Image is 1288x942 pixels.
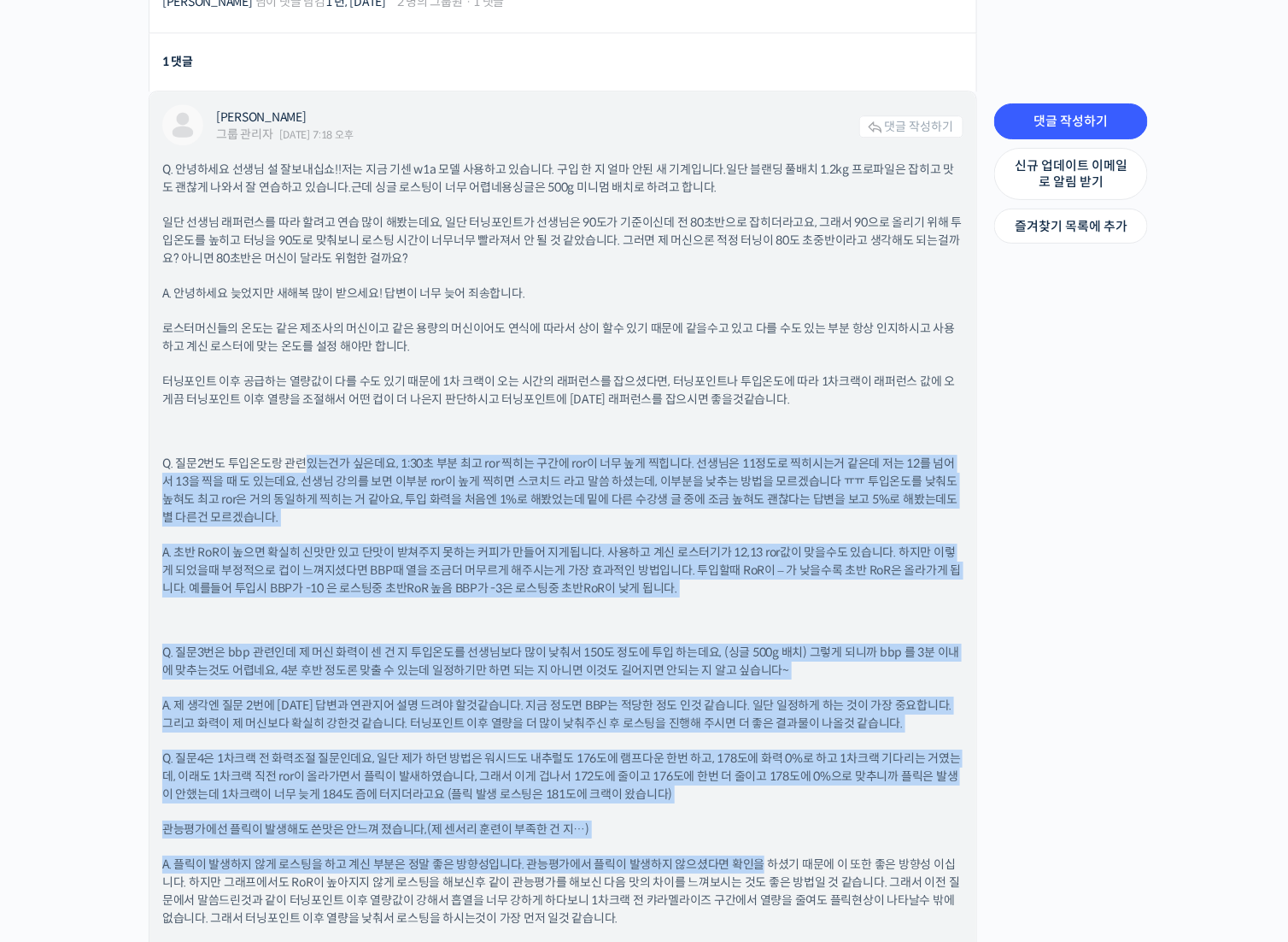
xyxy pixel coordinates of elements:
a: 댓글 작성하기 [859,115,963,138]
p: A. 플릭이 발생하지 않게 로스팅을 하고 계신 부분은 정말 좋은 방향성입니다. 관능평가에서 플릭이 발생하지 않으셨다면 확인을 하셨기 때문에 이 또한 좋은 방향성 이십니다. 하... [162,856,963,927]
div: 그룹 관리자 [216,128,273,140]
a: 홈 [5,542,113,585]
p: 로스터머신들의 온도는 같은 제조사의 머신이고 같은 용량의 머신이어도 연식에 따라서 상이 할수 있기 때문에 같을수고 있고 다를 수도 있는 부분 항상 인지하시고 사용하고 계신 로... [162,320,963,356]
a: [PERSON_NAME] [216,109,307,125]
a: 즐겨찾기 목록에 추가 [994,209,1148,244]
span: 설정 [264,568,284,581]
p: Q. 질문4은 1차크랙 전 화력조절 질문인데요, 일단 제가 하던 방법은 워시드도 내추럴도 176도에 램프다운 한번 하고, 178도에 화력 0%로 하고 1차크랙 기다리는 거였는... [162,750,963,804]
span: 댓글 작성하기 [884,119,953,134]
a: 설정 [220,542,328,585]
p: 관능평가에선 플릭이 발생해도 쓴맛은 안느껴 졌습니다,(제 센서리 훈련이 부족한 건 지…) [162,821,963,839]
span: 일단 블랜딩 풀배치 1.2kg 프로파일은 잡히고 맛도 괜찮게 나와서 잘 연습하고 있습니다. [162,162,955,195]
p: Q. 질문2번도 투입온도랑 관련있는건가 싶은데요, 1:30초 부분 최고 ror 찍히는 구간에 ror이 너무 높게 찍힙니다. 선생님은 11정도로 찍히시는거 같은데 저는 12를 ... [162,455,963,527]
p: 일단 선생님 래퍼런스를 따라 할려고 연습 많이 해봤는데요, 일단 터닝포인트가 선생님은 90도가 기준이신데 전 80초반으로 잡히더라고요, 그래서 90으로 올리기 위해 투입온도를... [162,214,963,268]
a: "장문규"님 프로필 보기 [162,104,203,145]
a: 댓글 작성하기 [994,103,1148,139]
span: 근데 싱글 로스팅이 너무 어렵네용 [351,180,513,195]
p: 터닝포인트 이후 공급하는 열량값이 다를 수도 있기 때문에 1차 크랙이 오는 시간의 래퍼런스를 잡으셨다면, 터닝포인트나 투입온도에 따라 1차크랙이 래퍼런스 값에 오게끔 터닝포인... [162,373,963,409]
p: Q. 질문3번은 bbp 관련인데 제 머신 화력이 센 건 지 투입온도를 선생님보다 많이 낮춰서 150도 정도에 투입 하는데요, (싱글 500g 배치) 그렇게 되니까 bbp 를 ... [162,644,963,680]
span: 대화 [156,568,177,582]
span: 싱글은 500g 미니멈 배치로 하려고 합니다. [512,180,717,195]
div: 1 댓글 [162,50,193,74]
p: A. 초반 RoR이 높으면 확실히 신맛만 있고 단맛이 받쳐주지 못하는 커피가 만들어 지게됩니다. 사용하고 계신 로스터기가 12,13 ror값이 맞을수도 있습니다. 하지만 이렇... [162,544,963,598]
p: Q. 안녕하세요 선생님 설 잘보내십쇼!! [162,161,963,197]
span: 홈 [54,568,64,581]
p: A. 제 생각엔 질문 2번에 [DATE] 답변과 연관지어 설명 드려야 할것같습니다. 지금 정도면 BBP는 적당한 정도 인것 같습니다. 일단 일정하게 하는 것이 가장 중요합니다... [162,697,963,733]
a: 신규 업데이트 이메일로 알림 받기 [994,148,1148,200]
span: [DATE] 7:18 오후 [279,130,353,140]
p: A. 안녕하세요 늦었지만 새해복 많이 받으세요! 답변이 너무 늦어 죄송합니다. [162,285,963,303]
a: 대화 [113,542,220,585]
span: 저는 지금 기센 w1a 모델 사용하고 있습니다. 구입 한 지 얼마 안된 새 기계입니다. [342,162,726,177]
